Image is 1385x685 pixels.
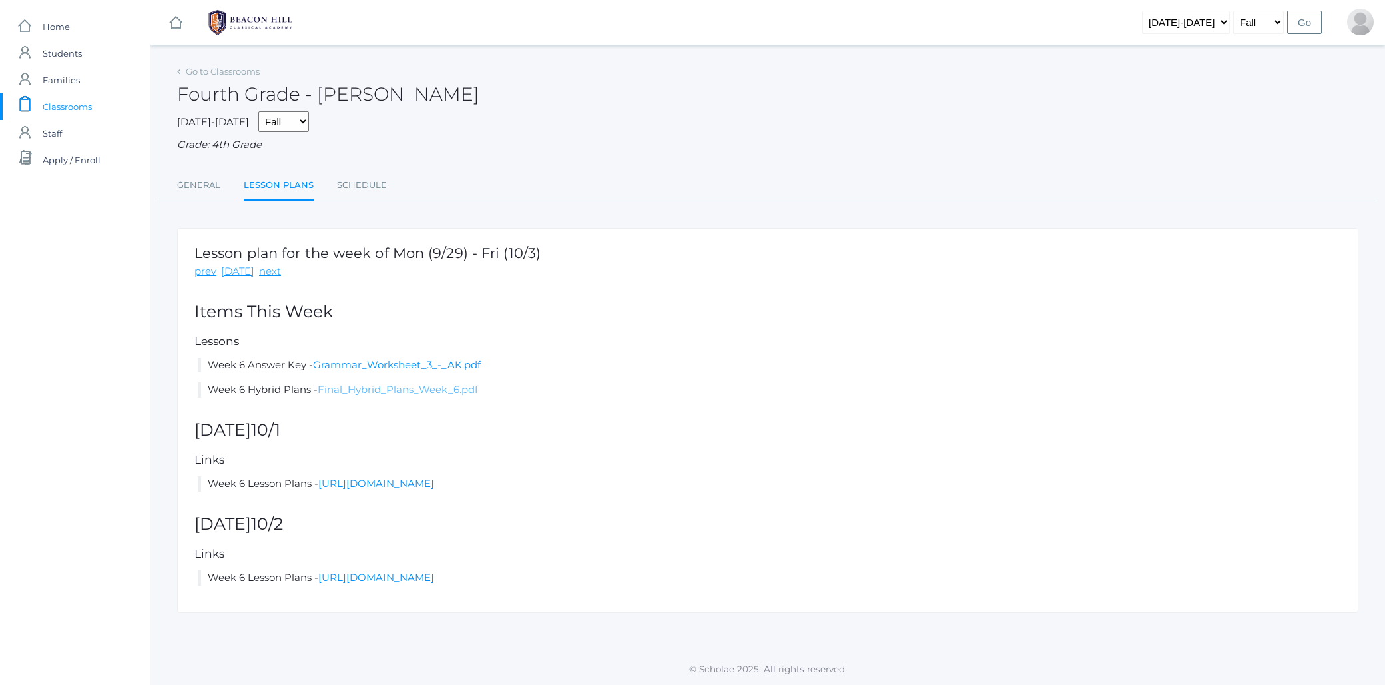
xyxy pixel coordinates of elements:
a: Schedule [337,172,387,199]
span: Classrooms [43,93,92,120]
h1: Lesson plan for the week of Mon (9/29) - Fri (10/3) [194,245,541,261]
li: Week 6 Lesson Plans - [198,476,1341,492]
h5: Links [194,548,1341,560]
img: 1_BHCALogos-05.png [200,6,300,39]
a: Grammar_Worksheet_3_-_AK.pdf [313,358,481,371]
li: Week 6 Lesson Plans - [198,570,1341,586]
h5: Links [194,454,1341,466]
span: 10/1 [251,420,280,440]
a: Go to Classrooms [186,66,260,77]
h2: [DATE] [194,515,1341,534]
a: [URL][DOMAIN_NAME] [318,477,434,490]
p: © Scholae 2025. All rights reserved. [150,662,1385,676]
span: Apply / Enroll [43,147,101,173]
span: Students [43,40,82,67]
span: [DATE]-[DATE] [177,115,249,128]
h2: Fourth Grade - [PERSON_NAME] [177,84,479,105]
li: Week 6 Hybrid Plans - [198,382,1341,398]
a: Lesson Plans [244,172,314,201]
span: Families [43,67,80,93]
li: Week 6 Answer Key - [198,358,1341,373]
span: Home [43,13,70,40]
div: Grade: 4th Grade [177,137,1358,153]
span: Staff [43,120,62,147]
a: [URL][DOMAIN_NAME] [318,571,434,584]
h2: Items This Week [194,303,1341,321]
a: Final_Hybrid_Plans_Week_6.pdf [318,383,478,396]
a: next [259,264,281,279]
span: 10/2 [251,514,283,534]
div: Vivian Beaty [1347,9,1374,35]
h2: [DATE] [194,421,1341,440]
a: prev [194,264,216,279]
a: [DATE] [221,264,254,279]
input: Go [1287,11,1322,34]
h5: Lessons [194,335,1341,348]
a: General [177,172,220,199]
